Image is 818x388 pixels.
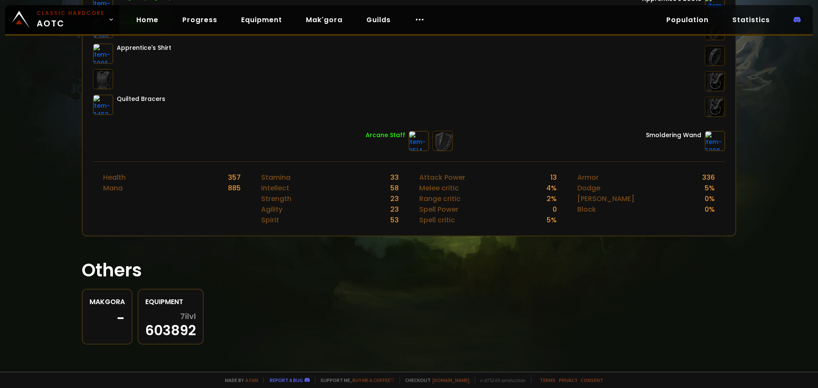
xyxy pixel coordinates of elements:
[5,5,119,34] a: Classic HardcoreAOTC
[646,131,701,140] div: Smoldering Wand
[390,215,399,225] div: 53
[660,11,715,29] a: Population
[540,377,556,383] a: Terms
[547,215,557,225] div: 5 %
[261,204,282,215] div: Agility
[419,193,461,204] div: Range critic
[360,11,397,29] a: Guilds
[82,289,132,345] a: Makgora-
[352,377,395,383] a: Buy me a coffee
[117,43,171,52] div: Apprentice's Shirt
[299,11,349,29] a: Mak'gora
[577,183,600,193] div: Dodge
[390,193,399,204] div: 23
[82,257,736,284] h1: Others
[546,183,557,193] div: 4 %
[315,377,395,383] span: Support me,
[705,193,715,204] div: 0 %
[705,183,715,193] div: 5 %
[117,95,165,103] div: Quilted Bracers
[419,215,455,225] div: Spell critic
[419,204,458,215] div: Spell Power
[547,193,557,204] div: 2 %
[245,377,258,383] a: a fan
[145,312,196,337] div: 603892
[220,377,258,383] span: Made by
[726,11,777,29] a: Statistics
[89,312,125,325] div: -
[234,11,289,29] a: Equipment
[400,377,469,383] span: Checkout
[366,131,405,140] div: Arcane Staff
[581,377,603,383] a: Consent
[138,289,204,345] a: Equipment7ilvl603892
[103,183,123,193] div: Mana
[559,377,577,383] a: Privacy
[475,377,526,383] span: v. d752d5 - production
[37,9,105,30] span: AOTC
[261,215,279,225] div: Spirit
[130,11,165,29] a: Home
[705,204,715,215] div: 0 %
[577,172,599,183] div: Armor
[37,9,105,17] small: Classic Hardcore
[261,183,289,193] div: Intellect
[270,377,303,383] a: Report a bug
[180,312,196,321] span: 7 ilvl
[550,172,557,183] div: 13
[228,172,241,183] div: 357
[390,183,399,193] div: 58
[409,131,429,151] img: item-9514
[145,296,196,307] div: Equipment
[261,193,291,204] div: Strength
[390,172,399,183] div: 33
[176,11,224,29] a: Progress
[261,172,291,183] div: Stamina
[432,377,469,383] a: [DOMAIN_NAME]
[390,204,399,215] div: 23
[93,95,113,115] img: item-3453
[103,172,126,183] div: Health
[577,204,596,215] div: Block
[228,183,241,193] div: 885
[89,296,125,307] div: Makgora
[577,193,634,204] div: [PERSON_NAME]
[419,172,465,183] div: Attack Power
[553,204,557,215] div: 0
[93,43,113,64] img: item-6096
[705,131,725,151] img: item-5208
[702,172,715,183] div: 336
[419,183,459,193] div: Melee critic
